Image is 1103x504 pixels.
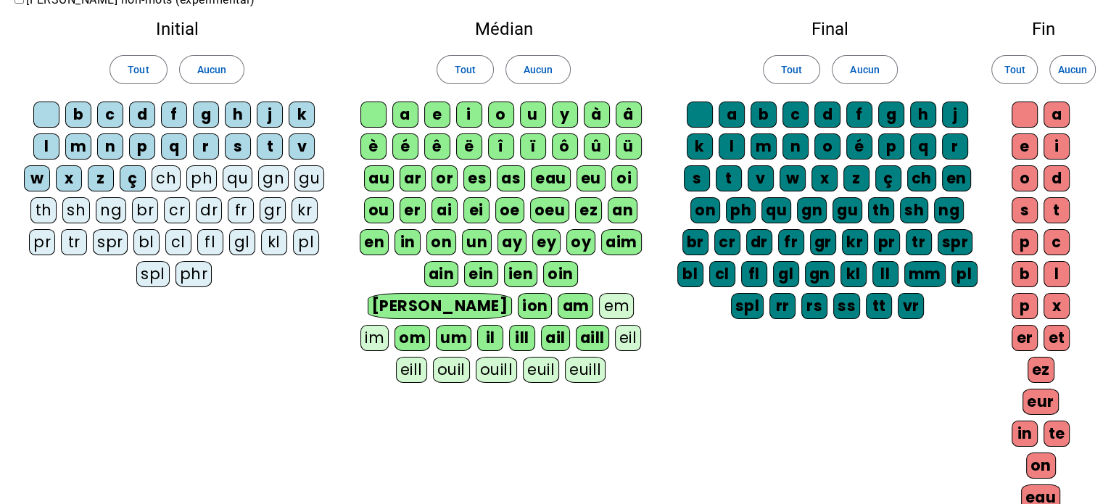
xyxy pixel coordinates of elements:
div: pl [293,229,319,255]
div: à [584,102,610,128]
div: ch [152,165,181,191]
div: qu [761,197,791,223]
div: s [684,165,710,191]
div: tr [61,229,87,255]
div: [PERSON_NAME] [368,293,512,319]
div: û [584,133,610,160]
div: b [751,102,777,128]
button: Tout [110,55,167,84]
div: f [846,102,872,128]
div: tt [866,293,892,319]
div: ç [875,165,901,191]
div: om [394,325,430,351]
span: Tout [1004,61,1025,78]
div: kr [292,197,318,223]
div: dr [196,197,222,223]
div: oin [543,261,578,287]
div: p [129,133,155,160]
div: ng [934,197,964,223]
div: mm [904,261,946,287]
div: cr [714,229,740,255]
div: v [289,133,315,160]
button: Aucun [1049,55,1096,84]
div: ay [497,229,526,255]
div: ng [96,197,126,223]
div: qu [223,165,252,191]
div: ez [575,197,602,223]
div: n [782,133,809,160]
span: Aucun [524,61,553,78]
div: in [394,229,421,255]
div: r [942,133,968,160]
div: in [1012,421,1038,447]
div: x [1044,293,1070,319]
h2: Final [677,20,984,38]
div: t [257,133,283,160]
div: ph [726,197,756,223]
div: eu [577,165,606,191]
div: aim [601,229,642,255]
div: rs [801,293,827,319]
button: Aucun [505,55,571,84]
div: euil [523,357,559,383]
div: oy [566,229,595,255]
div: h [910,102,936,128]
div: gu [294,165,324,191]
div: î [488,133,514,160]
div: th [30,197,57,223]
div: as [497,165,525,191]
div: c [782,102,809,128]
div: w [780,165,806,191]
button: Tout [437,55,494,84]
div: kr [842,229,868,255]
div: um [436,325,471,351]
div: è [360,133,387,160]
div: ph [186,165,217,191]
div: ï [520,133,546,160]
div: j [942,102,968,128]
button: Aucun [179,55,244,84]
div: ey [532,229,561,255]
div: f [161,102,187,128]
div: ll [872,261,898,287]
div: br [132,197,158,223]
div: l [33,133,59,160]
div: ou [364,197,394,223]
div: p [1012,293,1038,319]
div: k [289,102,315,128]
div: i [1044,133,1070,160]
h2: Fin [1007,20,1080,38]
div: c [1044,229,1070,255]
div: s [1012,197,1038,223]
div: m [751,133,777,160]
div: gr [810,229,836,255]
div: oi [611,165,637,191]
div: gu [833,197,862,223]
div: ain [424,261,459,287]
div: gl [229,229,255,255]
div: en [942,165,971,191]
div: o [488,102,514,128]
button: Tout [763,55,820,84]
div: eil [615,325,642,351]
div: phr [175,261,212,287]
div: d [1044,165,1070,191]
div: bl [677,261,703,287]
div: pl [951,261,978,287]
div: ç [120,165,146,191]
div: ch [907,165,936,191]
div: z [843,165,869,191]
div: ail [541,325,570,351]
div: gl [773,261,799,287]
div: z [88,165,114,191]
div: un [462,229,492,255]
div: ô [552,133,578,160]
span: Aucun [197,61,226,78]
div: t [1044,197,1070,223]
div: ê [424,133,450,160]
div: oe [495,197,524,223]
div: ein [464,261,498,287]
div: er [1012,325,1038,351]
div: spl [136,261,170,287]
div: on [690,197,720,223]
